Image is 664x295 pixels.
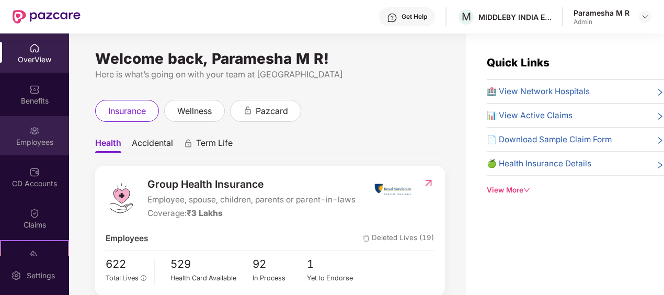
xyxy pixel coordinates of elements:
div: Paramesha M R [574,8,629,18]
span: 📄 Download Sample Claim Form [487,133,612,146]
span: info-circle [141,275,146,281]
span: 1 [307,256,362,273]
span: Employee, spouse, children, parents or parent-in-laws [147,194,356,206]
span: 📊 View Active Claims [487,109,573,122]
span: 92 [253,256,307,273]
span: Employees [106,232,148,245]
div: Get Help [402,13,427,21]
img: svg+xml;base64,PHN2ZyBpZD0iSG9tZSIgeG1sbnM9Imh0dHA6Ly93d3cudzMub3JnLzIwMDAvc3ZnIiB3aWR0aD0iMjAiIG... [29,43,40,53]
img: svg+xml;base64,PHN2ZyBpZD0iQ2xhaW0iIHhtbG5zPSJodHRwOi8vd3d3LnczLm9yZy8yMDAwL3N2ZyIgd2lkdGg9IjIwIi... [29,208,40,219]
img: logo [106,183,137,214]
span: Group Health Insurance [147,176,356,192]
div: Welcome back, Paramesha M R! [95,54,445,63]
span: 🍏 Health Insurance Details [487,157,591,170]
span: 529 [170,256,253,273]
span: Health [95,138,121,153]
img: svg+xml;base64,PHN2ZyBpZD0iQ0RfQWNjb3VudHMiIGRhdGEtbmFtZT0iQ0QgQWNjb3VudHMiIHhtbG5zPSJodHRwOi8vd3... [29,167,40,177]
img: svg+xml;base64,PHN2ZyBpZD0iRHJvcGRvd24tMzJ4MzIiIHhtbG5zPSJodHRwOi8vd3d3LnczLm9yZy8yMDAwL3N2ZyIgd2... [641,13,649,21]
span: right [656,135,664,146]
span: Deleted Lives (19) [363,232,434,245]
img: svg+xml;base64,PHN2ZyBpZD0iSGVscC0zMngzMiIgeG1sbnM9Imh0dHA6Ly93d3cudzMub3JnLzIwMDAvc3ZnIiB3aWR0aD... [387,13,397,23]
span: Quick Links [487,56,549,69]
div: animation [243,106,253,115]
div: Health Card Available [170,273,253,283]
span: right [656,111,664,122]
span: ₹3 Lakhs [187,208,223,218]
span: Accidental [132,138,173,153]
span: insurance [108,105,146,118]
img: RedirectIcon [423,178,434,188]
span: right [656,160,664,170]
div: In Process [253,273,307,283]
div: Settings [24,270,58,281]
div: MIDDLEBY INDIA ENGINEERING PRIVATE LIMITED - 1 [478,12,552,22]
img: deleteIcon [363,235,370,242]
span: 🏥 View Network Hospitals [487,85,590,98]
div: animation [184,139,193,148]
img: insurerIcon [373,176,413,202]
div: View More [487,185,664,196]
span: Term Life [196,138,233,153]
span: down [523,187,530,194]
img: New Pazcare Logo [13,10,81,24]
img: svg+xml;base64,PHN2ZyB4bWxucz0iaHR0cDovL3d3dy53My5vcmcvMjAwMC9zdmciIHdpZHRoPSIyMSIgaGVpZ2h0PSIyMC... [29,249,40,260]
span: wellness [177,105,212,118]
span: right [656,87,664,98]
span: Total Lives [106,274,139,282]
div: Coverage: [147,207,356,220]
img: svg+xml;base64,PHN2ZyBpZD0iRW1wbG95ZWVzIiB4bWxucz0iaHR0cDovL3d3dy53My5vcmcvMjAwMC9zdmciIHdpZHRoPS... [29,126,40,136]
div: Here is what’s going on with your team at [GEOGRAPHIC_DATA] [95,68,445,81]
div: Admin [574,18,629,26]
img: svg+xml;base64,PHN2ZyBpZD0iU2V0dGluZy0yMHgyMCIgeG1sbnM9Imh0dHA6Ly93d3cudzMub3JnLzIwMDAvc3ZnIiB3aW... [11,270,21,281]
span: 622 [106,256,147,273]
img: svg+xml;base64,PHN2ZyBpZD0iQmVuZWZpdHMiIHhtbG5zPSJodHRwOi8vd3d3LnczLm9yZy8yMDAwL3N2ZyIgd2lkdGg9Ij... [29,84,40,95]
div: Yet to Endorse [307,273,362,283]
span: pazcard [256,105,288,118]
span: M [462,10,471,23]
